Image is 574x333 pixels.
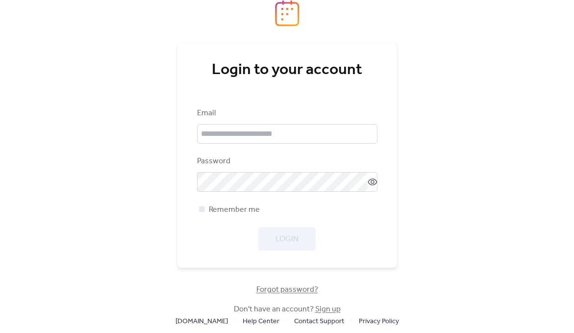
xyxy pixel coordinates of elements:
[243,316,279,328] span: Help Center
[209,204,260,216] span: Remember me
[256,287,318,292] a: Forgot password?
[294,316,344,328] span: Contact Support
[256,284,318,296] span: Forgot password?
[175,315,228,327] a: [DOMAIN_NAME]
[359,316,399,328] span: Privacy Policy
[234,304,341,315] span: Don't have an account?
[197,107,375,119] div: Email
[315,302,341,317] a: Sign up
[197,60,377,80] div: Login to your account
[359,315,399,327] a: Privacy Policy
[175,316,228,328] span: [DOMAIN_NAME]
[197,155,375,167] div: Password
[294,315,344,327] a: Contact Support
[243,315,279,327] a: Help Center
